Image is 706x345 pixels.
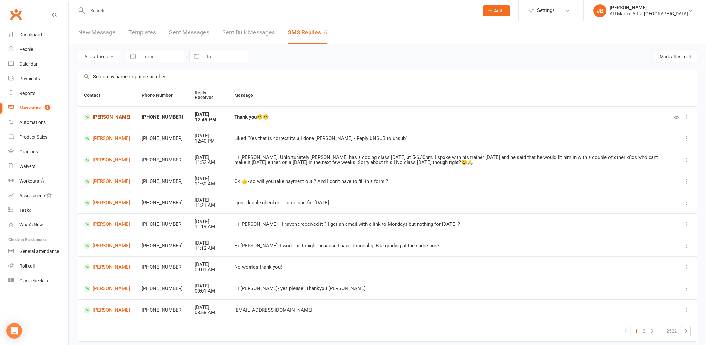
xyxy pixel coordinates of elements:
div: [EMAIL_ADDRESS][DOMAIN_NAME] [234,307,659,313]
div: Messages [19,105,41,110]
div: [PHONE_NUMBER] [142,286,183,291]
div: 11:52 AM [195,160,223,165]
div: Hi [PERSON_NAME] - I haven't received it ? I got an email with a link to Mondays but nothing for ... [234,222,659,227]
div: Tasks [19,208,31,213]
div: 11:12 AM [195,246,223,251]
a: [PERSON_NAME] [84,221,130,227]
div: I just double checked ... no email for [DATE] [234,200,659,206]
div: [PERSON_NAME] [610,5,688,11]
a: Waivers [8,159,68,174]
a: Sent Bulk Messages [222,21,275,44]
a: 1 [632,326,640,336]
a: Assessments [8,188,68,203]
div: People [19,47,33,52]
a: Calendar [8,57,68,71]
div: Dashboard [19,32,42,37]
div: No worries thank you! [234,264,659,270]
a: Dashboard [8,28,68,42]
a: [PERSON_NAME] [84,243,130,249]
div: Hi [PERSON_NAME], Unfortunately [PERSON_NAME] has a coding class [DATE] at 5-6.30pm. I spoke with... [234,155,659,165]
input: Search... [86,6,474,15]
div: Reports [19,91,35,96]
a: … [656,326,664,336]
a: 2522 [664,326,679,336]
div: [PHONE_NUMBER] [142,264,183,270]
div: Thank you😊😊 [234,114,659,120]
div: Open Intercom Messenger [6,323,22,339]
div: Workouts [19,178,39,184]
a: 3 [648,326,656,336]
div: 09:01 AM [195,267,223,273]
div: Product Sales [19,134,47,140]
div: 11:21 AM [195,203,223,208]
div: 09:01 AM [195,288,223,294]
input: From [139,51,184,62]
div: Ok 👍- so will you take payment out ? And I don't have to fill in a form ? [234,179,659,184]
a: Gradings [8,145,68,159]
div: General attendance [19,249,59,254]
div: [DATE] [195,198,223,203]
a: Templates [128,21,156,44]
div: Gradings [19,149,38,154]
a: New Message [78,21,116,44]
div: [PHONE_NUMBER] [142,114,183,120]
div: [PHONE_NUMBER] [142,200,183,206]
a: Automations [8,115,68,130]
a: Sent Messages [169,21,209,44]
div: [DATE] [195,155,223,160]
a: General attendance kiosk mode [8,244,68,259]
span: 6 [45,105,50,110]
div: Liked “Yes that is correct its all done [PERSON_NAME] - Reply UNSUB to unsub” [234,136,659,141]
div: 11:50 AM [195,181,223,187]
a: [PERSON_NAME] [84,264,130,270]
th: Message [228,84,665,106]
div: [DATE] [195,262,223,267]
div: [DATE] [195,305,223,310]
a: [PERSON_NAME] [84,286,130,292]
a: [PERSON_NAME] [84,157,130,163]
a: Payments [8,71,68,86]
a: Class kiosk mode [8,274,68,288]
div: ATI Martial Arts - [GEOGRAPHIC_DATA] [610,11,688,17]
div: [PHONE_NUMBER] [142,307,183,313]
div: [DATE] [195,240,223,246]
div: [DATE] [195,283,223,289]
div: 12:49 PM [195,117,223,122]
a: [PERSON_NAME] [84,178,130,185]
div: Assessments [19,193,52,198]
div: [DATE] [195,112,223,117]
div: What's New [19,222,43,227]
button: Mark all as read [654,51,697,62]
a: What's New [8,218,68,232]
input: Search by name or phone number [78,69,697,84]
a: Product Sales [8,130,68,145]
a: SMS Replies6 [288,21,327,44]
div: [PHONE_NUMBER] [142,243,183,249]
th: Reply Received [189,84,228,106]
a: [PERSON_NAME] [84,114,130,120]
span: Settings [537,3,555,18]
th: Contact [78,84,136,106]
th: Phone Number [136,84,189,106]
a: People [8,42,68,57]
a: [PERSON_NAME] [84,135,130,142]
div: [DATE] [195,176,223,182]
div: 11:19 AM [195,224,223,230]
div: JB [593,4,606,17]
div: 08:58 AM [195,310,223,315]
div: [DATE] [195,133,223,139]
div: Waivers [19,164,35,169]
div: [PHONE_NUMBER] [142,157,183,163]
a: Clubworx [8,6,24,23]
div: [PHONE_NUMBER] [142,222,183,227]
a: Reports [8,86,68,101]
div: [PHONE_NUMBER] [142,179,183,184]
div: 6 [324,29,327,36]
div: 12:40 PM [195,138,223,144]
div: [DATE] [195,219,223,224]
div: Calendar [19,61,38,67]
a: [PERSON_NAME] [84,200,130,206]
a: Messages 6 [8,101,68,115]
div: Roll call [19,263,35,269]
input: To [202,51,248,62]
